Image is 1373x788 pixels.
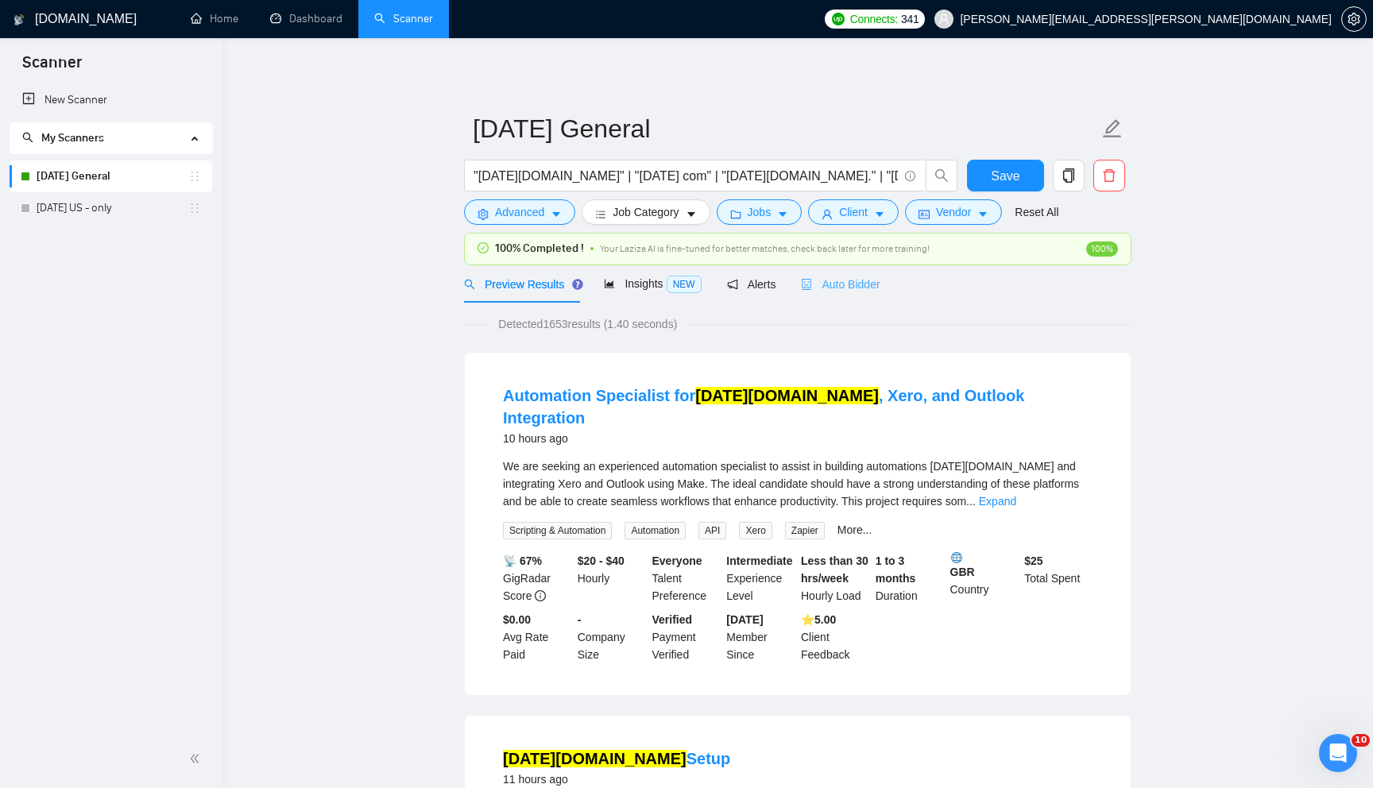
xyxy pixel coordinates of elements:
[801,613,836,626] b: ⭐️ 5.00
[739,522,772,539] span: Xero
[604,277,701,290] span: Insights
[966,495,976,508] span: ...
[667,276,702,293] span: NEW
[727,279,738,290] span: notification
[10,51,95,84] span: Scanner
[649,552,724,605] div: Talent Preference
[191,12,238,25] a: homeHome
[1352,734,1370,747] span: 10
[503,522,612,539] span: Scripting & Automation
[649,611,724,663] div: Payment Verified
[574,552,649,605] div: Hourly
[850,10,898,28] span: Connects:
[464,199,575,225] button: settingAdvancedcaret-down
[14,7,25,33] img: logo
[374,12,433,25] a: searchScanner
[578,554,625,567] b: $20 - $40
[189,751,205,767] span: double-left
[919,208,930,220] span: idcard
[10,192,212,224] li: Monday US - only
[188,202,201,214] span: holder
[188,170,201,183] span: holder
[698,522,726,539] span: API
[832,13,845,25] img: upwork-logo.png
[551,208,562,220] span: caret-down
[10,160,212,192] li: Monday General
[1319,734,1357,772] iframe: Intercom live chat
[474,166,898,186] input: Search Freelance Jobs...
[1086,241,1118,257] span: 100%
[1024,554,1042,567] b: $ 25
[905,199,1002,225] button: idcardVendorcaret-down
[503,458,1093,510] div: We are seeking an experienced automation specialist to assist in building automations on monday.c...
[503,429,1093,448] div: 10 hours ago
[503,387,1024,427] a: Automation Specialist for[DATE][DOMAIN_NAME], Xero, and Outlook Integration
[872,552,947,605] div: Duration
[726,613,763,626] b: [DATE]
[1102,118,1123,139] span: edit
[839,203,868,221] span: Client
[1054,168,1084,183] span: copy
[37,192,188,224] a: [DATE] US - only
[473,109,1099,149] input: Scanner name...
[748,203,772,221] span: Jobs
[625,522,686,539] span: Automation
[570,277,585,292] div: Tooltip anchor
[652,613,693,626] b: Verified
[798,611,872,663] div: Client Feedback
[464,278,578,291] span: Preview Results
[1341,6,1367,32] button: setting
[717,199,803,225] button: folderJobscaret-down
[967,160,1044,191] button: Save
[574,611,649,663] div: Company Size
[936,203,971,221] span: Vendor
[500,611,574,663] div: Avg Rate Paid
[10,84,212,116] li: New Scanner
[22,84,199,116] a: New Scanner
[1341,13,1367,25] a: setting
[495,240,584,257] span: 100% Completed !
[1021,552,1096,605] div: Total Spent
[777,208,788,220] span: caret-down
[837,523,872,536] a: More...
[600,243,930,254] span: Your Laziza AI is fine-tuned for better matches, check back later for more training!
[726,554,792,567] b: Intermediate
[801,279,812,290] span: robot
[951,552,962,563] img: 🌐
[901,10,919,28] span: 341
[905,171,915,181] span: info-circle
[723,611,798,663] div: Member Since
[22,131,104,145] span: My Scanners
[1093,160,1125,191] button: delete
[37,160,188,192] a: [DATE] General
[578,613,582,626] b: -
[503,554,542,567] b: 📡 67%
[503,460,1079,508] span: We are seeking an experienced automation specialist to assist in building automations [DATE][DOMA...
[801,278,880,291] span: Auto Bidder
[652,554,702,567] b: Everyone
[535,590,546,601] span: info-circle
[695,387,879,404] mark: [DATE][DOMAIN_NAME]
[604,278,615,289] span: area-chart
[503,613,531,626] b: $0.00
[503,750,686,767] mark: [DATE][DOMAIN_NAME]
[1342,13,1366,25] span: setting
[798,552,872,605] div: Hourly Load
[947,552,1022,605] div: Country
[822,208,833,220] span: user
[270,12,342,25] a: dashboardDashboard
[785,522,825,539] span: Zapier
[582,199,710,225] button: barsJob Categorycaret-down
[723,552,798,605] div: Experience Level
[1053,160,1085,191] button: copy
[979,495,1016,508] a: Expand
[613,203,679,221] span: Job Category
[487,315,688,333] span: Detected 1653 results (1.40 seconds)
[727,278,776,291] span: Alerts
[500,552,574,605] div: GigRadar Score
[503,750,730,767] a: [DATE][DOMAIN_NAME]Setup
[41,131,104,145] span: My Scanners
[22,132,33,143] span: search
[938,14,949,25] span: user
[874,208,885,220] span: caret-down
